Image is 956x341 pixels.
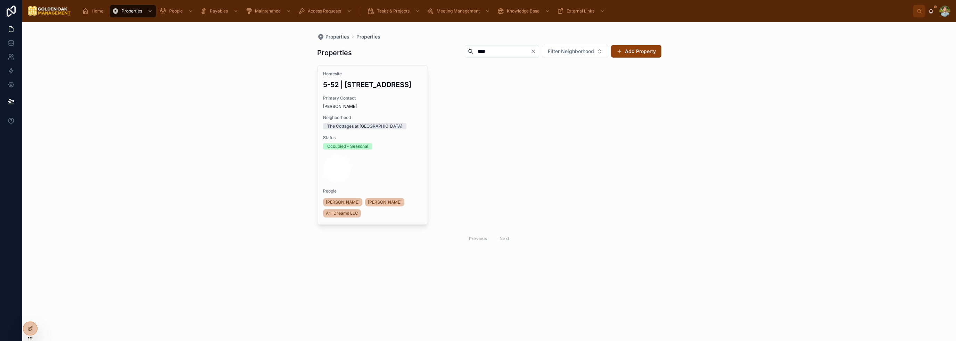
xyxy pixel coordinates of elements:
[296,5,355,17] a: Access Requests
[365,5,423,17] a: Tasks & Projects
[308,8,341,14] span: Access Requests
[327,143,368,150] div: Occupied - Seasonal
[210,8,228,14] span: Payables
[425,5,494,17] a: Meeting Management
[122,8,142,14] span: Properties
[198,5,242,17] a: Payables
[326,199,360,205] span: [PERSON_NAME]
[437,8,480,14] span: Meeting Management
[323,135,422,140] span: Status
[368,199,402,205] span: [PERSON_NAME]
[365,198,404,206] a: [PERSON_NAME]
[317,48,352,58] h1: Properties
[356,33,380,40] a: Properties
[76,3,913,19] div: scrollable content
[323,79,422,90] h3: 5-52 | [STREET_ADDRESS]
[323,115,422,120] span: Neighborhood
[323,104,422,109] span: [PERSON_NAME]
[157,5,197,17] a: People
[611,45,661,58] button: Add Property
[530,49,539,54] button: Clear
[567,8,594,14] span: External Links
[80,5,108,17] a: Home
[92,8,104,14] span: Home
[327,123,402,129] div: The Cottages at [GEOGRAPHIC_DATA]
[542,45,608,58] button: Select Button
[323,198,362,206] a: [PERSON_NAME]
[325,33,349,40] span: Properties
[323,95,422,101] span: Primary Contact
[255,8,281,14] span: Maintenance
[507,8,539,14] span: Knowledge Base
[243,5,295,17] a: Maintenance
[323,209,361,218] a: Arli Dreams LLC
[555,5,608,17] a: External Links
[323,71,422,77] span: Homesite
[169,8,183,14] span: People
[317,33,349,40] a: Properties
[323,188,422,194] span: People
[28,6,71,17] img: App logo
[326,211,358,216] span: Arli Dreams LLC
[317,65,428,225] a: Homesite5-52 | [STREET_ADDRESS]Primary Contact[PERSON_NAME]NeighborhoodThe Cottages at [GEOGRAPHI...
[548,48,594,55] span: Filter Neighborhood
[377,8,410,14] span: Tasks & Projects
[495,5,553,17] a: Knowledge Base
[110,5,156,17] a: Properties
